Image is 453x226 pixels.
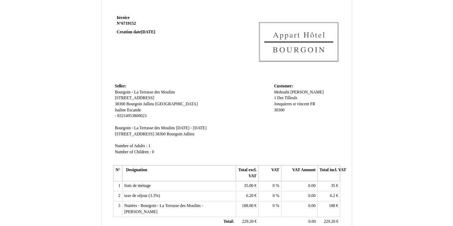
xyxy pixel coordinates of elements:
td: % [259,191,281,201]
span: Isaline [115,108,126,112]
th: VAT Amount [281,165,317,181]
span: 83214953800023 [117,114,146,118]
span: 1 Des Tilleuls [274,96,297,100]
img: logo [259,15,338,69]
span: 0.00 [308,193,315,198]
td: 3 [113,201,122,217]
span: Bourgoin Jallieu [126,102,154,106]
span: [STREET_ADDRESS] [115,132,154,136]
span: frais de ménage [124,183,151,188]
th: Total excl. VAT [236,165,258,181]
span: 0 [273,193,275,198]
span: Bourgoin Jallieu [167,132,194,136]
span: 0.00 [308,183,315,188]
span: 30300 [274,108,284,112]
span: Jonquieres st vincent [274,102,309,106]
td: 1 [113,181,122,191]
span: 6.2 [330,193,335,198]
td: 2 [113,191,122,201]
td: % [259,201,281,217]
span: 229.20 [324,219,335,224]
span: 188 [329,203,335,208]
span: 38300 [155,132,165,136]
span: Customer: [274,84,293,88]
span: - [115,114,116,118]
td: € [236,181,258,191]
th: N° [113,165,122,181]
span: Nuitées - Bourgoin - La Terrasse des Moulins - [PERSON_NAME] [124,203,203,214]
td: € [318,181,340,191]
span: [STREET_ADDRESS] [115,96,154,100]
span: 0 [273,203,275,208]
span: Total: [223,219,234,224]
span: Escande [127,108,141,112]
span: 0 [273,183,275,188]
span: Number of Adults : [115,144,148,148]
span: Bourgoin - La Terrasse des Moulins [115,126,175,130]
span: Invoice [117,15,130,20]
span: [PERSON_NAME] [290,90,324,95]
span: 0.00 [308,203,315,208]
span: 6.20 [246,193,253,198]
span: Number of Children : [115,150,151,154]
span: FR [310,102,315,106]
span: [DATE] [141,30,155,34]
span: 0.00 [308,219,315,224]
span: 229.20 [242,219,254,224]
td: € [318,201,340,217]
span: 188.00 [242,203,253,208]
span: 35 [331,183,335,188]
strong: N° [117,21,202,27]
strong: Creation date [117,30,155,34]
th: Designation [122,165,236,181]
td: € [236,191,258,201]
span: Mohoubi [274,90,289,95]
span: 6719152 [121,21,136,26]
th: Total incl. VAT [318,165,340,181]
span: [GEOGRAPHIC_DATA] [155,102,198,106]
span: 35.00 [244,183,253,188]
td: € [318,191,340,201]
td: % [259,181,281,191]
td: € [236,201,258,217]
span: 1 [148,144,150,148]
span: taxe de séjour (3.3%) [124,193,160,198]
span: Bourgoin - La Terrasse des Moulins [115,90,175,95]
span: 38300 [115,102,125,106]
th: VAT [259,165,281,181]
span: Seller: [115,84,126,88]
span: [DATE] - [DATE] [176,126,206,130]
span: 0 [152,150,154,154]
